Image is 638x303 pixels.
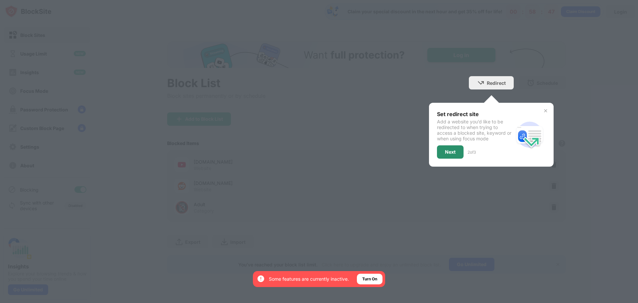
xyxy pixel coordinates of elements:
img: redirect.svg [514,119,546,151]
img: error-circle-white.svg [257,275,265,283]
div: Some features are currently inactive. [269,276,349,282]
img: x-button.svg [543,108,548,113]
div: Add a website you’d like to be redirected to when trying to access a blocked site, keyword or whe... [437,119,514,141]
div: Next [445,149,456,155]
div: Turn On [362,276,377,282]
div: 2 of 3 [468,150,476,155]
div: Set redirect site [437,111,514,117]
div: Redirect [487,80,506,86]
